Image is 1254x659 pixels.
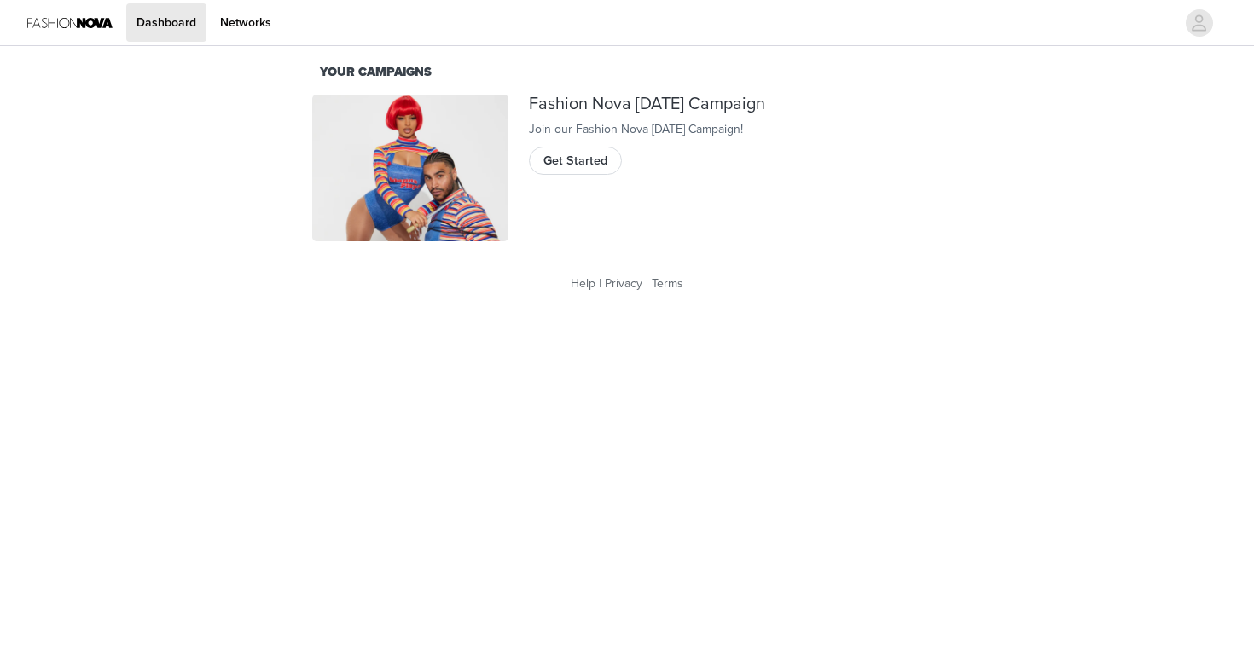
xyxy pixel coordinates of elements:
span: | [599,276,601,291]
a: Help [571,276,595,291]
a: Terms [652,276,683,291]
img: Fashion Nova [312,95,508,242]
button: Get Started [529,147,622,174]
div: Your Campaigns [320,63,934,82]
div: avatar [1191,9,1207,37]
div: Join our Fashion Nova [DATE] Campaign! [529,120,942,138]
div: Fashion Nova [DATE] Campaign [529,95,942,114]
img: Fashion Nova Logo [27,3,113,42]
a: Privacy [605,276,642,291]
a: Dashboard [126,3,206,42]
span: | [646,276,648,291]
span: Get Started [543,152,607,171]
a: Networks [210,3,282,42]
